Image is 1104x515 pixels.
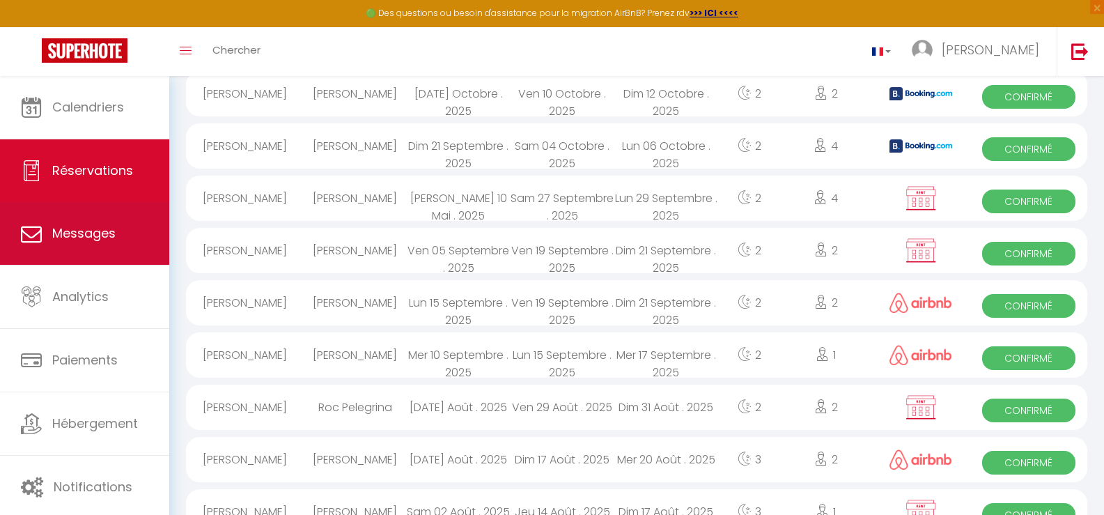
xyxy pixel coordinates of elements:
[1071,43,1089,60] img: logout
[912,40,933,61] img: ...
[52,98,124,116] span: Calendriers
[942,41,1039,59] span: [PERSON_NAME]
[212,43,261,57] span: Chercher
[52,224,116,242] span: Messages
[52,415,138,432] span: Hébergement
[690,7,738,19] a: >>> ICI <<<<
[52,162,133,179] span: Réservations
[52,288,109,305] span: Analytics
[202,27,271,76] a: Chercher
[901,27,1057,76] a: ... [PERSON_NAME]
[42,38,127,63] img: Super Booking
[52,351,118,369] span: Paiements
[54,478,132,495] span: Notifications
